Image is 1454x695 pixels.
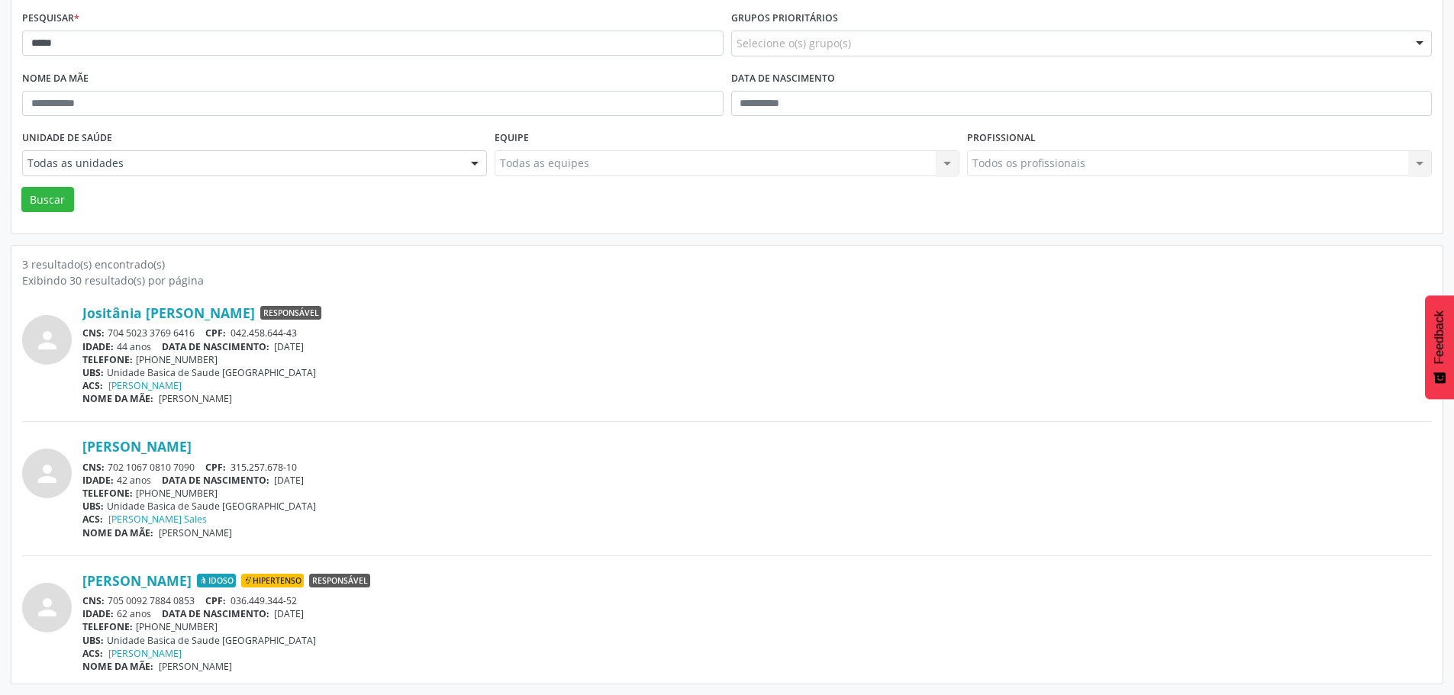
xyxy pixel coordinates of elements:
[82,340,114,353] span: IDADE:
[82,620,133,633] span: TELEFONE:
[205,594,226,607] span: CPF:
[82,353,133,366] span: TELEFONE:
[82,474,1432,487] div: 42 anos
[159,660,232,673] span: [PERSON_NAME]
[1425,295,1454,399] button: Feedback - Mostrar pesquisa
[82,572,192,589] a: [PERSON_NAME]
[82,366,1432,379] div: Unidade Basica de Saude [GEOGRAPHIC_DATA]
[82,500,1432,513] div: Unidade Basica de Saude [GEOGRAPHIC_DATA]
[274,340,304,353] span: [DATE]
[82,327,105,339] span: CNS:
[967,127,1036,150] label: Profissional
[197,574,236,587] span: Idoso
[82,474,114,487] span: IDADE:
[1433,310,1446,364] span: Feedback
[731,7,838,31] label: Grupos prioritários
[274,474,304,487] span: [DATE]
[22,256,1432,272] div: 3 resultado(s) encontrado(s)
[737,35,851,51] span: Selecione o(s) grupo(s)
[27,156,456,171] span: Todas as unidades
[162,607,269,620] span: DATA DE NASCIMENTO:
[108,647,182,660] a: [PERSON_NAME]
[21,187,74,213] button: Buscar
[22,67,89,91] label: Nome da mãe
[34,594,61,621] i: person
[82,327,1432,339] div: 704 5023 3769 6416
[82,634,1432,647] div: Unidade Basica de Saude [GEOGRAPHIC_DATA]
[495,127,529,150] label: Equipe
[82,594,105,607] span: CNS:
[82,487,133,500] span: TELEFONE:
[82,526,153,539] span: NOME DA MÃE:
[82,647,103,660] span: ACS:
[108,379,182,392] a: [PERSON_NAME]
[82,379,103,392] span: ACS:
[22,127,112,150] label: Unidade de saúde
[82,461,105,474] span: CNS:
[274,607,304,620] span: [DATE]
[231,594,297,607] span: 036.449.344-52
[82,594,1432,607] div: 705 0092 7884 0853
[260,306,321,320] span: Responsável
[159,392,232,405] span: [PERSON_NAME]
[108,513,207,526] a: [PERSON_NAME] Sales
[82,392,153,405] span: NOME DA MÃE:
[82,366,104,379] span: UBS:
[22,272,1432,288] div: Exibindo 30 resultado(s) por página
[231,327,297,339] span: 042.458.644-43
[34,460,61,487] i: person
[731,67,835,91] label: Data de nascimento
[82,607,1432,620] div: 62 anos
[241,574,304,587] span: Hipertenso
[205,327,226,339] span: CPF:
[82,353,1432,366] div: [PHONE_NUMBER]
[82,620,1432,633] div: [PHONE_NUMBER]
[159,526,232,539] span: [PERSON_NAME]
[82,304,255,321] a: Jositânia [PERSON_NAME]
[231,461,297,474] span: 315.257.678-10
[82,634,104,647] span: UBS:
[162,474,269,487] span: DATA DE NASCIMENTO:
[162,340,269,353] span: DATA DE NASCIMENTO:
[82,513,103,526] span: ACS:
[205,461,226,474] span: CPF:
[309,574,370,587] span: Responsável
[82,660,153,673] span: NOME DA MÃE:
[82,461,1432,474] div: 702 1067 0810 7090
[82,340,1432,353] div: 44 anos
[82,487,1432,500] div: [PHONE_NUMBER]
[82,607,114,620] span: IDADE:
[82,500,104,513] span: UBS:
[82,438,192,455] a: [PERSON_NAME]
[22,7,79,31] label: Pesquisar
[34,327,61,354] i: person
